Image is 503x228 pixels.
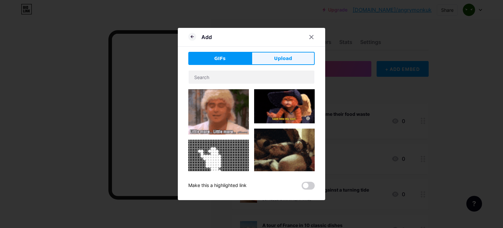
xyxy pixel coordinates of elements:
[251,52,315,65] button: Upload
[254,129,315,174] img: Gihpy
[214,55,226,62] span: GIFs
[188,89,249,135] img: Gihpy
[274,55,292,62] span: Upload
[201,33,212,41] div: Add
[254,89,315,123] img: Gihpy
[189,71,314,84] input: Search
[188,52,251,65] button: GIFs
[188,182,247,190] div: Make this a highlighted link
[188,140,249,200] img: Gihpy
